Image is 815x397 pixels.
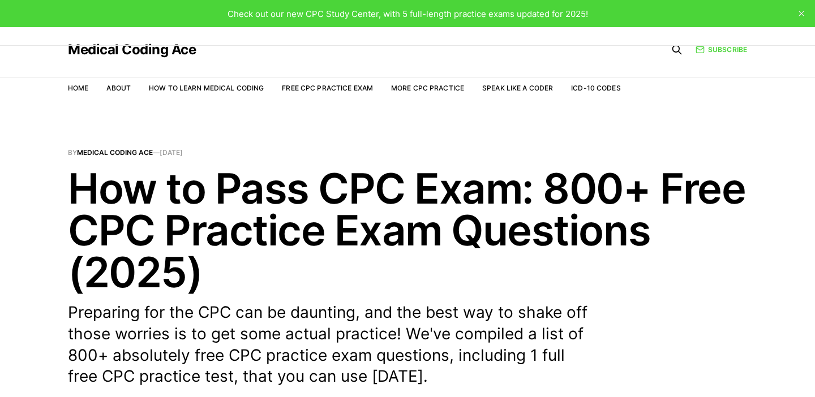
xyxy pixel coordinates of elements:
[571,84,620,92] a: ICD-10 Codes
[391,84,464,92] a: More CPC Practice
[696,44,747,55] a: Subscribe
[68,149,747,156] span: By —
[160,148,183,157] time: [DATE]
[68,302,589,387] p: Preparing for the CPC can be daunting, and the best way to shake off those worries is to get some...
[482,84,553,92] a: Speak Like a Coder
[627,342,815,397] iframe: portal-trigger
[68,43,196,57] a: Medical Coding Ace
[282,84,373,92] a: Free CPC Practice Exam
[149,84,264,92] a: How to Learn Medical Coding
[68,167,747,293] h1: How to Pass CPC Exam: 800+ Free CPC Practice Exam Questions (2025)
[68,84,88,92] a: Home
[792,5,810,23] button: close
[228,8,588,19] span: Check out our new CPC Study Center, with 5 full-length practice exams updated for 2025!
[77,148,153,157] a: Medical Coding Ace
[106,84,131,92] a: About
